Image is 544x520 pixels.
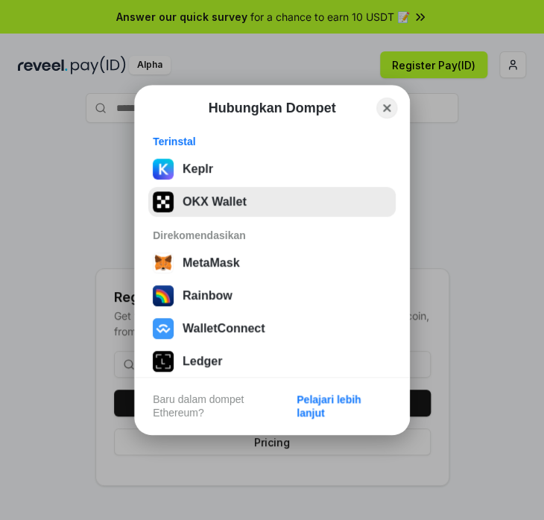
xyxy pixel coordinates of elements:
img: svg+xml,%3Csvg%20width%3D%2228%22%20height%3D%2228%22%20viewBox%3D%220%200%2028%2028%22%20fill%3D... [153,253,174,273]
button: WalletConnect [148,314,396,343]
img: 5VZ71FV6L7PA3gg3tXrdQ+DgLhC+75Wq3no69P3MC0NFQpx2lL04Ql9gHK1bRDjsSBIvScBnDTk1WrlGIZBorIDEYJj+rhdgn... [153,191,174,212]
h1: Hubungkan Dompet [209,99,336,117]
div: Keplr [183,162,213,176]
img: svg+xml,%3Csvg%20width%3D%2228%22%20height%3D%2228%22%20viewBox%3D%220%200%2028%2028%22%20fill%3D... [153,318,174,339]
div: Direkomendasikan [153,229,391,242]
button: Rainbow [148,281,396,311]
div: Ledger [183,355,222,368]
button: Keplr [148,154,396,184]
img: svg+xml,%3Csvg%20width%3D%22120%22%20height%3D%22120%22%20viewBox%3D%220%200%20120%20120%22%20fil... [153,285,174,306]
button: Ledger [148,346,396,376]
div: WalletConnect [183,322,265,335]
div: Rainbow [183,289,233,302]
div: OKX Wallet [183,195,247,209]
div: Pelajari lebih lanjut [297,393,391,419]
div: Terinstal [153,135,391,148]
img: ByMCUfJCc2WaAAAAAElFTkSuQmCC [153,159,174,180]
button: Close [376,98,397,118]
button: MetaMask [148,248,396,278]
div: Baru dalam dompet Ethereum? [153,393,297,419]
img: svg+xml,%3Csvg%20xmlns%3D%22http%3A%2F%2Fwww.w3.org%2F2000%2Fsvg%22%20width%3D%2228%22%20height%3... [153,351,174,372]
div: MetaMask [183,256,239,270]
button: OKX Wallet [148,187,396,217]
